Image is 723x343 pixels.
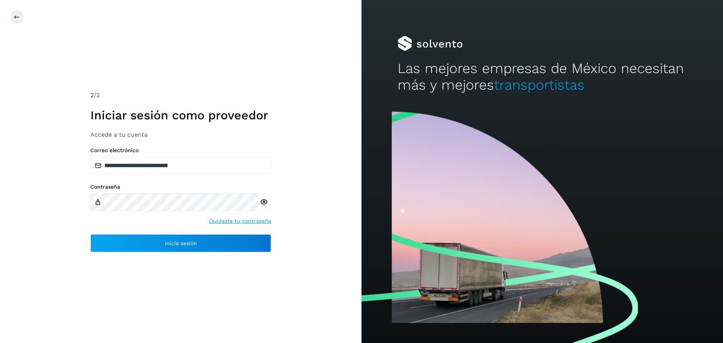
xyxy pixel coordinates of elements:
a: Olvidaste tu contraseña [209,217,271,225]
span: transportistas [494,77,584,93]
label: Contraseña [90,184,271,190]
h3: Accede a tu cuenta [90,131,271,138]
button: Inicia sesión [90,234,271,252]
span: Inicia sesión [165,241,197,246]
h1: Iniciar sesión como proveedor [90,108,271,122]
span: 2 [90,91,94,99]
h2: Las mejores empresas de México necesitan más y mejores [398,60,687,94]
label: Correo electrónico [90,147,271,154]
div: /2 [90,91,271,100]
